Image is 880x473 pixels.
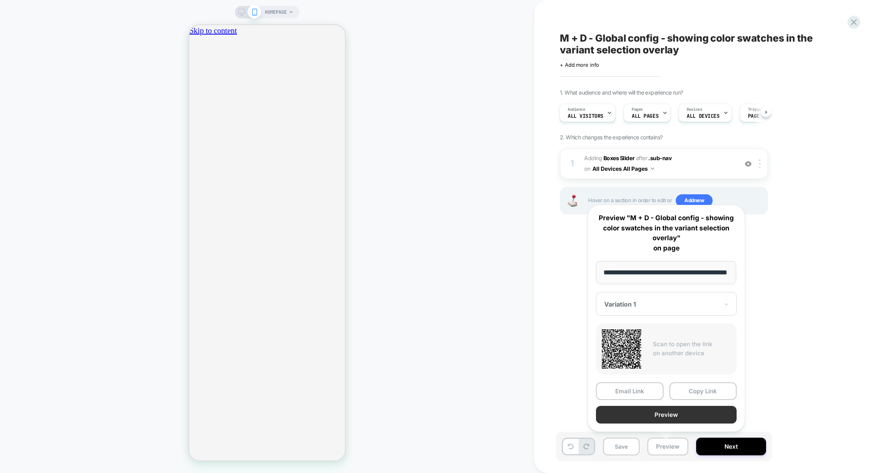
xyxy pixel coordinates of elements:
img: close [759,159,761,168]
button: Next [696,438,766,455]
span: Trigger [748,107,763,112]
b: Boxes Slider [603,155,634,161]
span: Pages [632,107,643,112]
span: + Add more info [560,62,599,68]
span: on [584,164,590,173]
span: Hover on a section in order to edit or [588,194,763,207]
span: .sub-nav [648,155,671,161]
img: crossed eye [745,161,752,167]
button: Email Link [596,382,664,400]
span: 1. What audience and where will the experience run? [560,89,683,96]
span: Adding [584,155,634,161]
button: Preview [596,406,737,424]
span: All Visitors [568,113,603,119]
button: Preview [647,438,688,455]
button: All Devices All Pages [592,163,654,174]
span: ALL DEVICES [687,113,719,119]
span: HOMEPAGE [265,6,287,18]
span: Add new [676,194,713,207]
button: Copy Link [669,382,737,400]
span: Devices [687,107,702,112]
span: AFTER [636,155,647,161]
p: Preview "M + D - Global config - showing color swatches in the variant selection overlay" on page [596,213,737,253]
span: Page Load [748,113,775,119]
span: Audience [568,107,585,112]
img: down arrow [651,168,654,170]
p: Scan to open the link on another device [653,340,731,358]
span: 2. Which changes the experience contains? [560,134,662,141]
button: Save [603,438,640,455]
img: Joystick [565,195,580,207]
div: 1 [568,156,576,172]
span: M + D - Global config - showing color swatches in the variant selection overlay [560,32,847,56]
span: ALL PAGES [632,113,658,119]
